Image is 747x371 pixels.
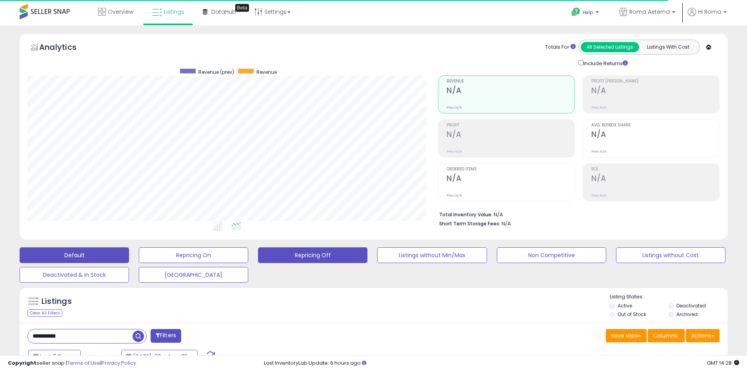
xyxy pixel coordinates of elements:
[27,309,62,317] div: Clear All Filters
[606,329,647,342] button: Save View
[565,1,607,26] a: Help
[20,267,129,283] button: Deactivated & In Stock
[688,8,727,26] a: Hi Roma
[264,360,739,367] div: Last InventoryLab Update: 6 hours ago.
[164,8,184,16] span: Listings
[256,69,277,75] span: Revenue
[707,359,739,367] span: 2025-08-13 14:28 GMT
[447,123,574,128] span: Profit
[573,58,637,68] div: Include Returns
[591,105,607,110] small: Prev: N/A
[591,79,719,84] span: Profit [PERSON_NAME]
[591,86,719,97] h2: N/A
[447,86,574,97] h2: N/A
[676,311,698,318] label: Archived
[447,167,574,172] span: Ordered Items
[653,332,678,340] span: Columns
[40,353,71,360] span: Last 7 Days
[133,353,188,360] span: [DATE]-30 - Aug-05
[198,69,234,75] span: Revenue (prev)
[616,247,725,263] button: Listings without Cost
[8,360,136,367] div: seller snap | |
[258,247,367,263] button: Repricing Off
[20,247,129,263] button: Default
[591,174,719,185] h2: N/A
[139,267,248,283] button: [GEOGRAPHIC_DATA]
[102,359,136,367] a: Privacy Policy
[211,8,236,16] span: DataHub
[648,329,685,342] button: Columns
[591,149,607,154] small: Prev: N/A
[235,4,249,12] div: Tooltip anchor
[139,247,248,263] button: Repricing On
[447,149,462,154] small: Prev: N/A
[629,8,670,16] span: Roma Aeterna
[108,8,133,16] span: Overview
[447,130,574,141] h2: N/A
[151,329,181,343] button: Filters
[439,209,714,219] li: N/A
[545,44,576,51] div: Totals For
[447,105,462,110] small: Prev: N/A
[121,350,198,363] button: [DATE]-30 - Aug-05
[639,42,697,52] button: Listings With Cost
[28,350,81,363] button: Last 7 Days
[591,167,719,172] span: ROI
[82,353,118,361] span: Compared to:
[439,211,493,218] b: Total Inventory Value:
[698,8,721,16] span: Hi Roma
[447,79,574,84] span: Revenue
[686,329,720,342] button: Actions
[618,302,632,309] label: Active
[447,174,574,185] h2: N/A
[439,220,500,227] b: Short Term Storage Fees:
[67,359,100,367] a: Terms of Use
[618,311,646,318] label: Out of Stock
[581,42,639,52] button: All Selected Listings
[583,9,593,16] span: Help
[42,296,72,307] h5: Listings
[591,193,607,198] small: Prev: N/A
[8,359,36,367] strong: Copyright
[377,247,487,263] button: Listings without Min/Max
[676,302,706,309] label: Deactivated
[502,220,511,227] span: N/A
[571,7,581,17] i: Get Help
[497,247,606,263] button: Non Competitive
[447,193,462,198] small: Prev: N/A
[591,130,719,141] h2: N/A
[610,293,727,301] p: Listing States:
[591,123,719,128] span: Avg. Buybox Share
[39,42,92,55] h5: Analytics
